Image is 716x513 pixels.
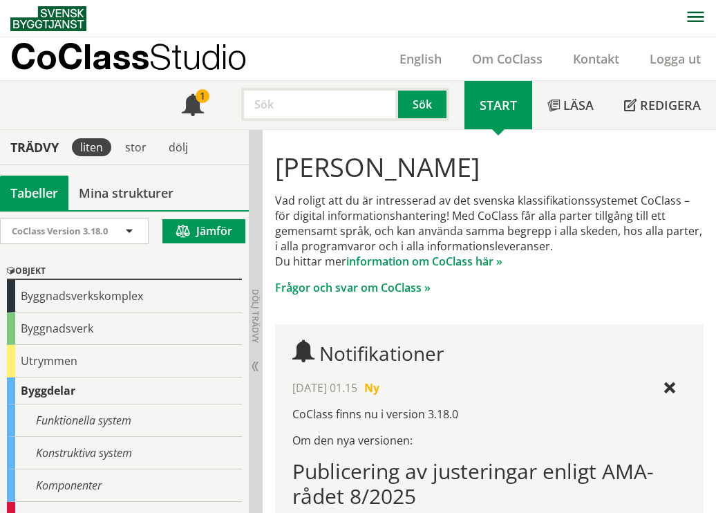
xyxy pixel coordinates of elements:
a: Redigera [609,81,716,129]
div: Objekt [7,263,242,280]
span: CoClass Version 3.18.0 [12,225,108,237]
div: Trädvy [3,140,66,155]
span: Läsa [563,97,594,113]
div: Komponenter [7,469,242,502]
div: Utrymmen [7,345,242,377]
a: English [384,50,457,67]
a: Om CoClass [457,50,558,67]
p: Vad roligt att du är intresserad av det svenska klassifikationssystemet CoClass – för digital inf... [275,193,704,269]
a: information om CoClass här » [346,254,502,269]
span: Start [480,97,517,113]
a: Mina strukturer [68,176,184,210]
span: Dölj trädvy [249,289,261,343]
a: 1 [167,81,219,129]
a: Kontakt [558,50,634,67]
div: liten [72,138,111,156]
p: CoClass [10,48,247,64]
span: Studio [149,36,247,77]
span: [DATE] 01.15 [292,380,357,395]
div: 1 [196,89,209,103]
img: Svensk Byggtjänst [10,6,86,31]
span: Notifikationer [182,95,204,118]
p: Om den nya versionen: [292,433,687,448]
div: Byggnadsverkskomplex [7,280,242,313]
div: Byggdelar [7,377,242,404]
h1: [PERSON_NAME] [275,151,704,182]
div: stor [117,138,155,156]
span: Redigera [640,97,701,113]
a: CoClassStudio [10,37,276,80]
span: Notifikationer [319,340,444,366]
a: Start [464,81,532,129]
div: dölj [160,138,196,156]
div: Konstruktiva system [7,437,242,469]
button: Sök [398,88,449,121]
a: Läsa [532,81,609,129]
div: Funktionella system [7,404,242,437]
a: Frågor och svar om CoClass » [275,280,431,295]
h1: Publicering av justeringar enligt AMA-rådet 8/2025 [292,459,687,509]
div: Byggnadsverk [7,313,242,345]
p: CoClass finns nu i version 3.18.0 [292,407,687,422]
a: Logga ut [634,50,716,67]
button: Jämför [162,219,245,243]
input: Sök [241,88,398,121]
span: Ny [364,380,379,395]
